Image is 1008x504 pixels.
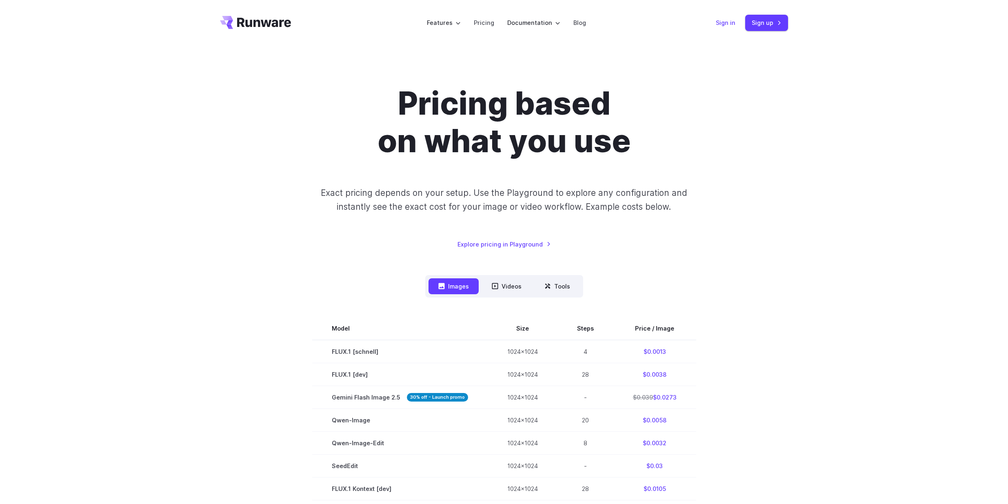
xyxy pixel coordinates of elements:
a: Sign in [716,18,735,27]
td: 4 [557,340,613,363]
td: 20 [557,409,613,432]
td: $0.0038 [613,363,696,386]
td: 28 [557,363,613,386]
a: Blog [573,18,586,27]
td: - [557,386,613,409]
td: 1024x1024 [488,432,557,455]
td: - [557,455,613,477]
a: Go to / [220,16,291,29]
td: FLUX.1 Kontext [dev] [312,477,488,500]
td: $0.0013 [613,340,696,363]
td: 1024x1024 [488,477,557,500]
label: Documentation [507,18,560,27]
td: 8 [557,432,613,455]
td: 1024x1024 [488,363,557,386]
td: 28 [557,477,613,500]
strong: 30% off - Launch promo [407,393,468,402]
th: Size [488,317,557,340]
td: 1024x1024 [488,455,557,477]
td: Qwen-Image [312,409,488,432]
a: Pricing [474,18,494,27]
th: Model [312,317,488,340]
td: $0.0058 [613,409,696,432]
td: 1024x1024 [488,340,557,363]
p: Exact pricing depends on your setup. Use the Playground to explore any configuration and instantl... [305,186,703,213]
h1: Pricing based on what you use [277,85,731,160]
label: Features [427,18,461,27]
td: SeedEdit [312,455,488,477]
span: Gemini Flash Image 2.5 [332,393,468,402]
td: Qwen-Image-Edit [312,432,488,455]
button: Images [429,278,479,294]
td: FLUX.1 [schnell] [312,340,488,363]
td: $0.0032 [613,432,696,455]
td: 1024x1024 [488,386,557,409]
td: FLUX.1 [dev] [312,363,488,386]
a: Explore pricing in Playground [457,240,551,249]
td: $0.0105 [613,477,696,500]
td: $0.03 [613,455,696,477]
button: Videos [482,278,531,294]
th: Steps [557,317,613,340]
th: Price / Image [613,317,696,340]
td: 1024x1024 [488,409,557,432]
a: Sign up [745,15,788,31]
td: $0.0273 [613,386,696,409]
s: $0.039 [633,394,653,401]
button: Tools [535,278,580,294]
